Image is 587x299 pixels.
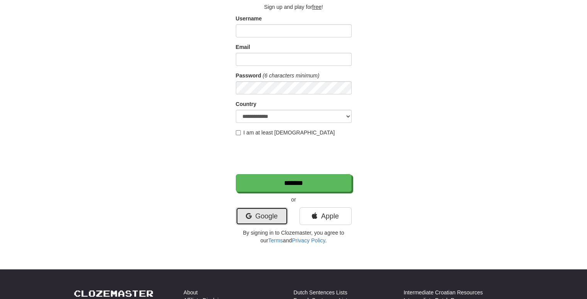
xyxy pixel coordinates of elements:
label: Username [236,15,262,22]
a: Clozemaster [74,289,154,298]
p: or [236,196,352,203]
u: free [312,4,321,10]
input: I am at least [DEMOGRAPHIC_DATA] [236,130,241,135]
em: (6 characters minimum) [263,72,320,79]
label: Country [236,100,257,108]
a: Google [236,207,288,225]
p: Sign up and play for ! [236,3,352,11]
a: Apple [299,207,352,225]
iframe: reCAPTCHA [236,140,353,170]
a: Privacy Policy [292,237,325,244]
a: About [184,289,198,296]
label: I am at least [DEMOGRAPHIC_DATA] [236,129,335,136]
a: Terms [268,237,283,244]
p: By signing in to Clozemaster, you agree to our and . [236,229,352,244]
label: Email [236,43,250,51]
label: Password [236,72,261,79]
a: Intermediate Croatian Resources [404,289,483,296]
a: Dutch Sentences Lists [294,289,347,296]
